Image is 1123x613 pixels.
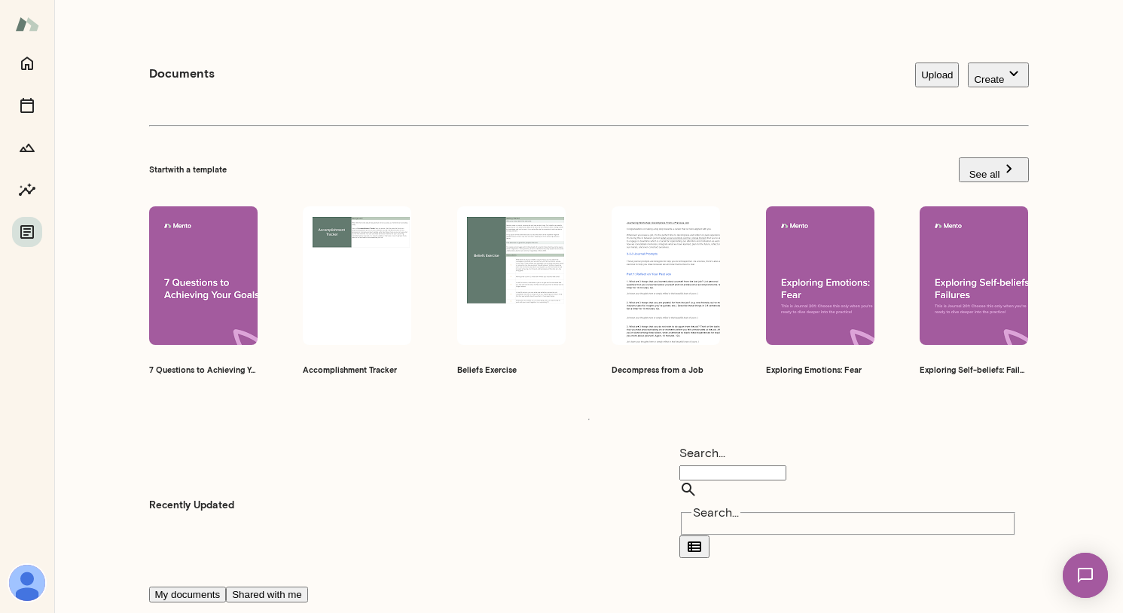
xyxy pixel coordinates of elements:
h6: Exploring Self-beliefs: Failures [920,364,1028,376]
img: Mento [15,10,39,38]
button: Home [12,48,42,78]
h6: Accomplishment Tracker [303,364,411,376]
button: Upload [915,63,959,87]
button: Insights [12,175,42,205]
span: Search... [693,505,739,520]
h6: Exploring Emotions: Fear [766,364,874,376]
h6: Start with a template [149,163,227,175]
button: My documents [149,587,227,602]
div: documents tabs [149,585,1029,603]
h6: 7 Questions to Achieving Your Goals [149,364,258,376]
h6: Decompress from a Job [612,364,720,376]
img: Fernando Ramirez [9,565,45,601]
button: See all [959,157,1029,182]
button: Create [968,63,1028,87]
h4: Documents [149,64,215,82]
button: Sessions [12,90,42,120]
button: Shared with me [226,587,308,602]
label: Search... [679,446,725,460]
button: Documents [12,217,42,247]
h6: Beliefs Exercise [457,364,566,376]
h5: Recently Updated [149,498,234,513]
button: Growth Plan [12,133,42,163]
